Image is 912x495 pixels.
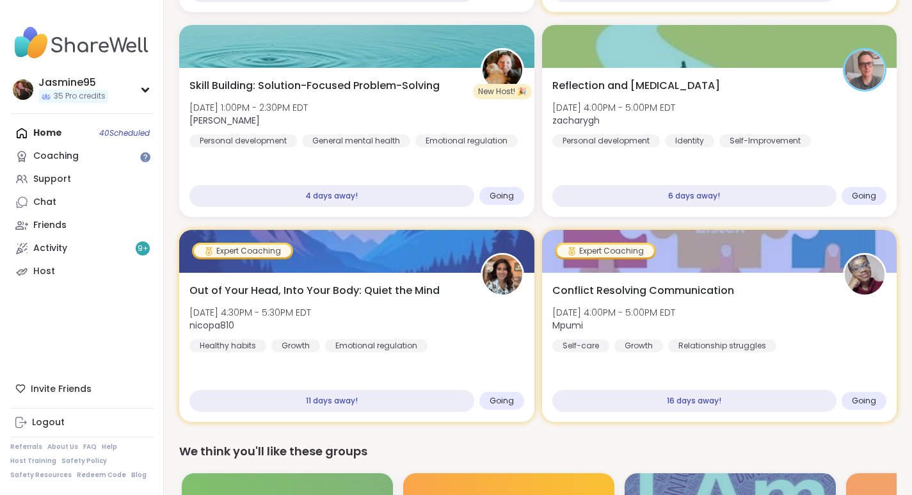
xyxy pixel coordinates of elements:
div: Chat [33,196,56,209]
iframe: Spotlight [140,152,150,162]
span: Reflection and [MEDICAL_DATA] [552,78,720,93]
div: Emotional regulation [415,134,518,147]
span: [DATE] 4:00PM - 5:00PM EDT [552,101,675,114]
a: Referrals [10,442,42,451]
div: New Host! 🎉 [473,84,532,99]
a: Safety Resources [10,471,72,480]
a: About Us [47,442,78,451]
div: Invite Friends [10,377,153,400]
span: 9 + [138,243,148,254]
div: 16 days away! [552,390,837,412]
a: Help [102,442,117,451]
img: Mpumi [845,255,884,295]
div: Personal development [552,134,660,147]
b: zacharygh [552,114,600,127]
a: Host Training [10,457,56,466]
img: zacharygh [845,50,884,90]
div: Relationship struggles [668,339,776,352]
span: [DATE] 4:00PM - 5:00PM EDT [552,306,675,319]
div: Growth [614,339,663,352]
div: Personal development [189,134,297,147]
span: [DATE] 1:00PM - 2:30PM EDT [189,101,308,114]
span: Out of Your Head, Into Your Body: Quiet the Mind [189,283,440,298]
div: Healthy habits [189,339,266,352]
div: Host [33,265,55,278]
a: Logout [10,411,153,434]
div: We think you'll like these groups [179,442,897,460]
div: 4 days away! [189,185,474,207]
span: Going [852,396,876,406]
div: Logout [32,416,65,429]
span: 35 Pro credits [54,91,106,102]
span: Going [490,396,514,406]
a: Support [10,168,153,191]
a: FAQ [83,442,97,451]
div: 11 days away! [189,390,474,412]
span: Going [852,191,876,201]
img: Jasmine95 [13,79,33,100]
span: Skill Building: Solution-Focused Problem-Solving [189,78,440,93]
img: LuAnn [483,50,522,90]
a: Safety Policy [61,457,107,466]
div: 6 days away! [552,185,837,207]
b: nicopa810 [189,319,234,332]
span: Going [490,191,514,201]
img: ShareWell Nav Logo [10,20,153,65]
div: Expert Coaching [557,245,654,257]
div: Growth [271,339,320,352]
a: Activity9+ [10,237,153,260]
div: Emotional regulation [325,339,428,352]
div: Activity [33,242,67,255]
a: Friends [10,214,153,237]
a: Coaching [10,145,153,168]
b: Mpumi [552,319,583,332]
img: nicopa810 [483,255,522,295]
a: Host [10,260,153,283]
div: Support [33,173,71,186]
div: Friends [33,219,67,232]
div: Expert Coaching [194,245,291,257]
div: Self-care [552,339,609,352]
a: Blog [131,471,147,480]
div: Coaching [33,150,79,163]
span: Conflict Resolving Communication [552,283,734,298]
b: [PERSON_NAME] [189,114,260,127]
div: Self-Improvement [719,134,811,147]
a: Chat [10,191,153,214]
div: Jasmine95 [38,76,108,90]
a: Redeem Code [77,471,126,480]
span: [DATE] 4:30PM - 5:30PM EDT [189,306,311,319]
div: Identity [665,134,714,147]
div: General mental health [302,134,410,147]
